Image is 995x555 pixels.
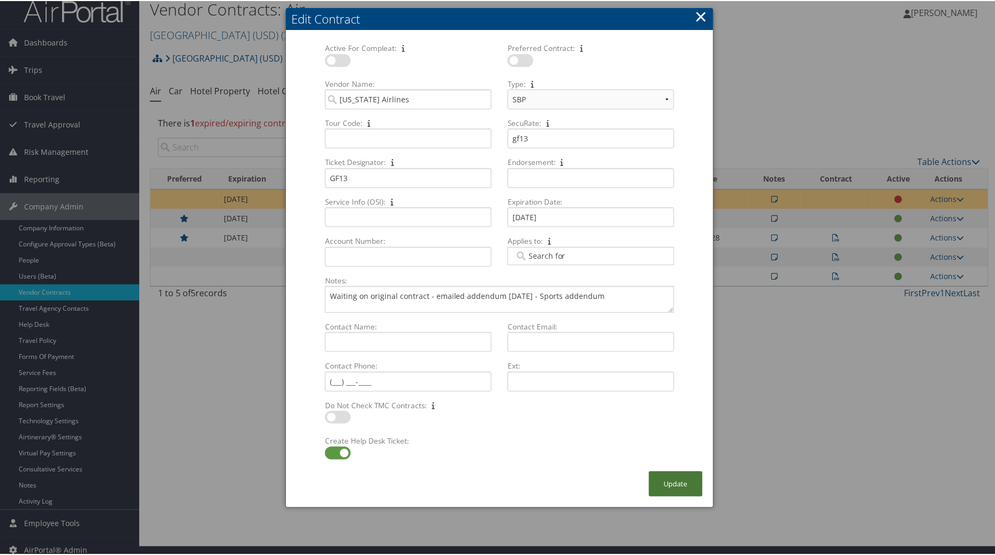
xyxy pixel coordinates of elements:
[503,117,679,127] label: SecuRate:
[321,117,496,127] label: Tour Code:
[321,42,496,52] label: Active For Compleat:
[508,88,674,108] select: Type:
[325,167,492,187] input: Ticket Designator:
[508,127,674,147] input: SecuRate:
[503,235,679,245] label: Applies to:
[321,156,496,167] label: Ticket Designator:
[508,331,674,351] input: Contact Email:
[325,285,674,312] textarea: Notes:
[325,127,492,147] input: Tour Code:
[321,196,496,206] label: Service Info (OSI):
[503,320,679,331] label: Contact Email:
[503,42,679,52] label: Preferred Contract:
[508,167,674,187] input: Endorsement:
[503,156,679,167] label: Endorsement:
[321,274,679,285] label: Notes:
[325,246,492,266] input: Account Number:
[503,78,679,88] label: Type:
[515,250,575,260] input: Applies to:
[649,470,703,496] button: Update
[321,359,496,370] label: Contact Phone:
[321,78,496,88] label: Vendor Name:
[325,371,492,391] input: Contact Phone:
[325,206,492,226] input: Service Info (OSI):
[503,196,679,206] label: Expiration Date:
[325,88,492,108] input: Vendor Name:
[321,320,496,331] label: Contact Name:
[503,359,679,370] label: Ext:
[321,235,496,245] label: Account Number:
[325,331,492,351] input: Contact Name:
[321,399,496,410] label: Do Not Check TMC Contracts:
[508,371,674,391] input: Ext:
[508,206,674,226] input: Expiration Date:
[291,10,713,26] div: Edit Contract
[695,5,707,26] button: ×
[321,434,496,445] label: Create Help Desk Ticket:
